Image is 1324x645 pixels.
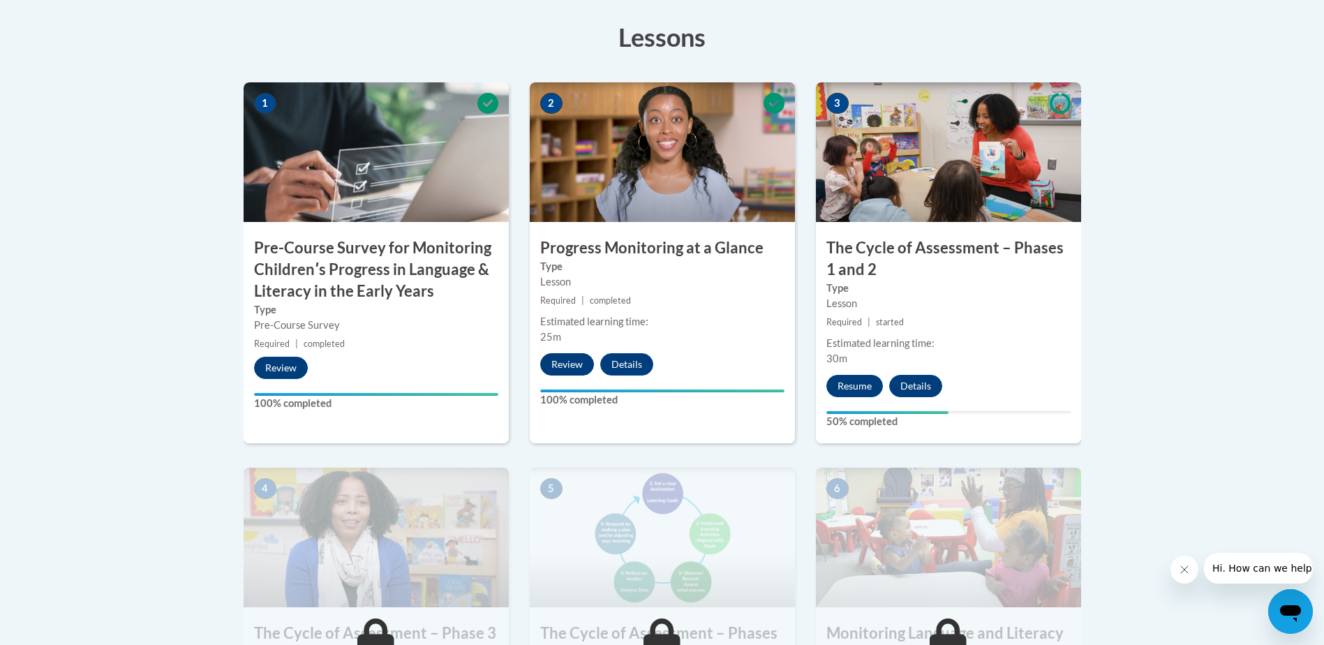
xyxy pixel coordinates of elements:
[540,274,784,290] div: Lesson
[826,411,949,414] div: Your progress
[254,393,498,396] div: Your progress
[8,10,113,21] span: Hi. How can we help?
[530,468,795,607] img: Course Image
[254,396,498,411] label: 100% completed
[1268,589,1313,634] iframe: Button to launch messaging window
[540,390,784,392] div: Your progress
[530,82,795,222] img: Course Image
[876,317,904,327] span: started
[530,237,795,259] h3: Progress Monitoring at a Glance
[254,339,290,349] span: Required
[540,314,784,329] div: Estimated learning time:
[826,281,1071,296] label: Type
[826,375,883,397] button: Resume
[816,468,1081,607] img: Course Image
[1204,553,1313,584] iframe: Message from company
[540,259,784,274] label: Type
[600,353,653,376] button: Details
[826,317,862,327] span: Required
[254,318,498,333] div: Pre-Course Survey
[889,375,942,397] button: Details
[254,302,498,318] label: Type
[244,20,1081,54] h3: Lessons
[826,93,849,114] span: 3
[590,295,631,306] span: completed
[826,336,1071,351] div: Estimated learning time:
[581,295,584,306] span: |
[826,414,1071,429] label: 50% completed
[540,331,561,343] span: 25m
[244,468,509,607] img: Course Image
[244,82,509,222] img: Course Image
[304,339,345,349] span: completed
[816,237,1081,281] h3: The Cycle of Assessment – Phases 1 and 2
[826,353,847,364] span: 30m
[254,93,276,114] span: 1
[816,82,1081,222] img: Course Image
[868,317,870,327] span: |
[540,93,563,114] span: 2
[254,357,308,379] button: Review
[540,392,784,408] label: 100% completed
[540,295,576,306] span: Required
[1170,556,1198,584] iframe: Close message
[826,296,1071,311] div: Lesson
[244,237,509,302] h3: Pre-Course Survey for Monitoring Childrenʹs Progress in Language & Literacy in the Early Years
[254,478,276,499] span: 4
[540,353,594,376] button: Review
[540,478,563,499] span: 5
[826,478,849,499] span: 6
[295,339,298,349] span: |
